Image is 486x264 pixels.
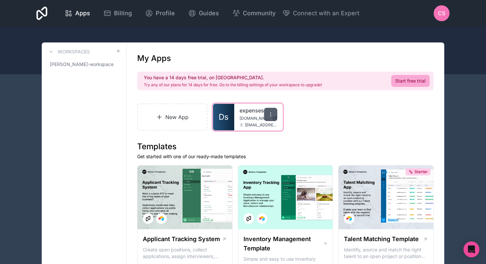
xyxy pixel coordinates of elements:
[243,9,276,18] span: Community
[344,234,419,244] h1: Talent Matching Template
[183,6,224,21] a: Guides
[240,116,277,121] a: [DOMAIN_NAME]
[58,48,90,55] h3: Workspaces
[219,112,229,122] span: Ds
[114,9,132,18] span: Billing
[245,122,277,128] span: [EMAIL_ADDRESS][DOMAIN_NAME]
[199,9,219,18] span: Guides
[156,9,175,18] span: Profile
[344,246,428,260] p: Identify, source and match the right talent to an open project or position with our Talent Matchi...
[438,9,445,17] span: CS
[293,9,359,18] span: Connect with an Expert
[414,169,428,174] span: Starter
[137,53,171,64] h1: My Apps
[240,116,270,121] span: [DOMAIN_NAME]
[50,61,114,68] span: [PERSON_NAME]-workspace
[143,246,227,260] p: Create open positions, collect applications, assign interviewers, centralise candidate feedback a...
[47,48,90,56] a: Workspaces
[98,6,137,21] a: Billing
[59,6,95,21] a: Apps
[137,153,434,160] p: Get started with one of our ready-made templates
[243,234,323,253] h1: Inventory Management Template
[282,9,359,18] button: Connect with an Expert
[159,216,164,221] img: Airtable Logo
[144,74,322,81] h2: You have a 14 days free trial, on [GEOGRAPHIC_DATA].
[463,241,479,257] div: Open Intercom Messenger
[137,141,434,152] h1: Templates
[227,6,281,21] a: Community
[213,104,234,130] a: Ds
[144,82,322,88] p: Try any of our plans for 14 days for free. Go to the billing settings of your workspace to upgrade!
[137,103,207,131] a: New App
[347,216,352,221] img: Airtable Logo
[259,216,265,221] img: Airtable Logo
[47,58,121,70] a: [PERSON_NAME]-workspace
[240,106,277,114] a: expenses
[143,234,220,244] h1: Applicant Tracking System
[391,75,430,87] a: Start free trial
[75,9,90,18] span: Apps
[140,6,180,21] a: Profile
